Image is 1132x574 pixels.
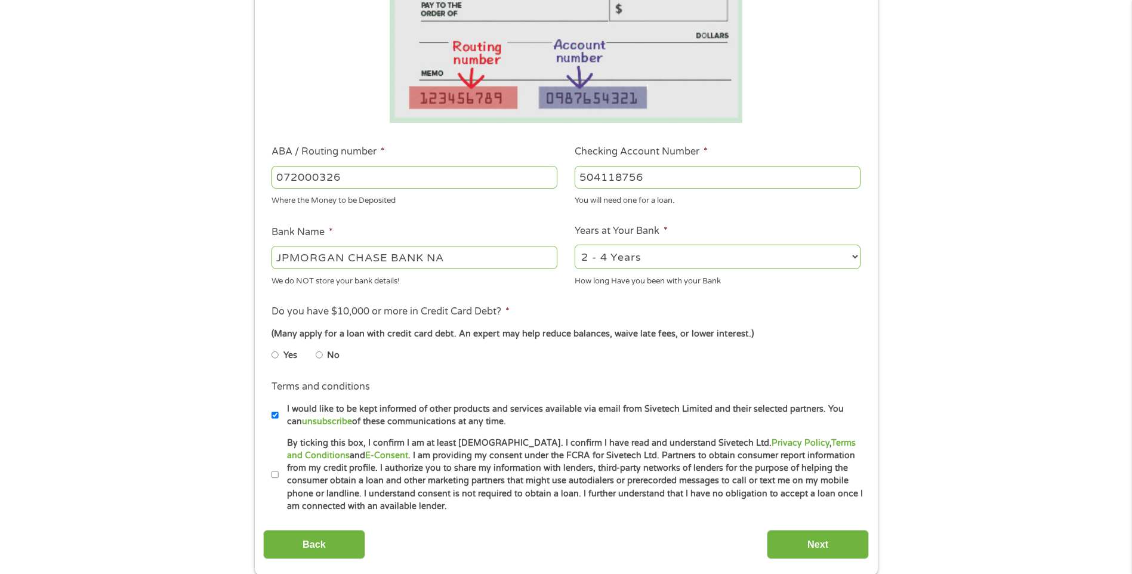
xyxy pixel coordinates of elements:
[272,328,860,341] div: (Many apply for a loan with credit card debt. An expert may help reduce balances, waive late fees...
[575,166,860,189] input: 345634636
[272,305,510,318] label: Do you have $10,000 or more in Credit Card Debt?
[575,271,860,287] div: How long Have you been with your Bank
[287,438,856,461] a: Terms and Conditions
[302,416,352,427] a: unsubscribe
[272,226,333,239] label: Bank Name
[279,437,864,513] label: By ticking this box, I confirm I am at least [DEMOGRAPHIC_DATA]. I confirm I have read and unders...
[283,349,297,362] label: Yes
[772,438,829,448] a: Privacy Policy
[272,381,370,393] label: Terms and conditions
[272,191,557,207] div: Where the Money to be Deposited
[575,146,708,158] label: Checking Account Number
[365,450,408,461] a: E-Consent
[263,530,365,559] input: Back
[279,403,864,428] label: I would like to be kept informed of other products and services available via email from Sivetech...
[575,191,860,207] div: You will need one for a loan.
[575,225,668,237] label: Years at Your Bank
[272,271,557,287] div: We do NOT store your bank details!
[272,166,557,189] input: 263177916
[767,530,869,559] input: Next
[272,146,385,158] label: ABA / Routing number
[327,349,340,362] label: No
